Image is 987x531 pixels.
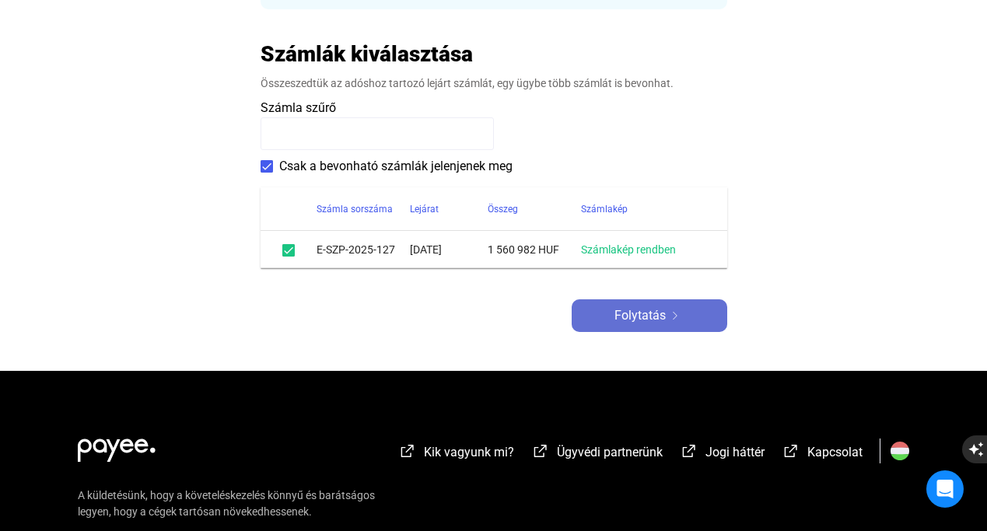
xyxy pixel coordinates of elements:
img: external-link-white [398,443,417,459]
div: Összeg [488,200,518,218]
img: arrow-right-white [666,312,684,320]
button: Folytatásarrow-right-white [572,299,727,332]
img: external-link-white [680,443,698,459]
a: Számlakép rendben [581,243,676,256]
img: external-link-white [782,443,800,459]
td: [DATE] [410,231,488,268]
div: Összeszedtük az adóshoz tartozó lejárt számlát, egy ügybe több számlát is bevonhat. [261,75,727,91]
h2: Számlák kiválasztása [261,40,473,68]
div: Open Intercom Messenger [926,470,964,508]
span: Kik vagyunk mi? [424,445,514,459]
a: external-link-whiteKapcsolat [782,447,863,462]
span: Jogi háttér [705,445,765,459]
div: Lejárat [410,200,488,218]
div: Összeg [488,200,581,218]
span: Számla szűrő [261,100,336,115]
div: Számlakép [581,200,628,218]
td: E-SZP-2025-127 [317,231,410,268]
div: Lejárat [410,200,439,218]
img: external-link-white [531,443,550,459]
td: 1 560 982 HUF [488,231,581,268]
span: Ügyvédi partnerünk [557,445,663,459]
div: Számlakép [581,200,709,218]
a: external-link-whiteJogi háttér [680,447,765,462]
div: Számla sorszáma [317,200,410,218]
a: external-link-whiteKik vagyunk mi? [398,447,514,462]
span: Folytatás [614,306,666,325]
a: external-link-whiteÜgyvédi partnerünk [531,447,663,462]
img: white-payee-white-dot.svg [78,430,156,462]
div: Számla sorszáma [317,200,393,218]
img: HU.svg [891,442,909,460]
span: Kapcsolat [807,445,863,459]
span: Csak a bevonható számlák jelenjenek meg [279,157,513,176]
